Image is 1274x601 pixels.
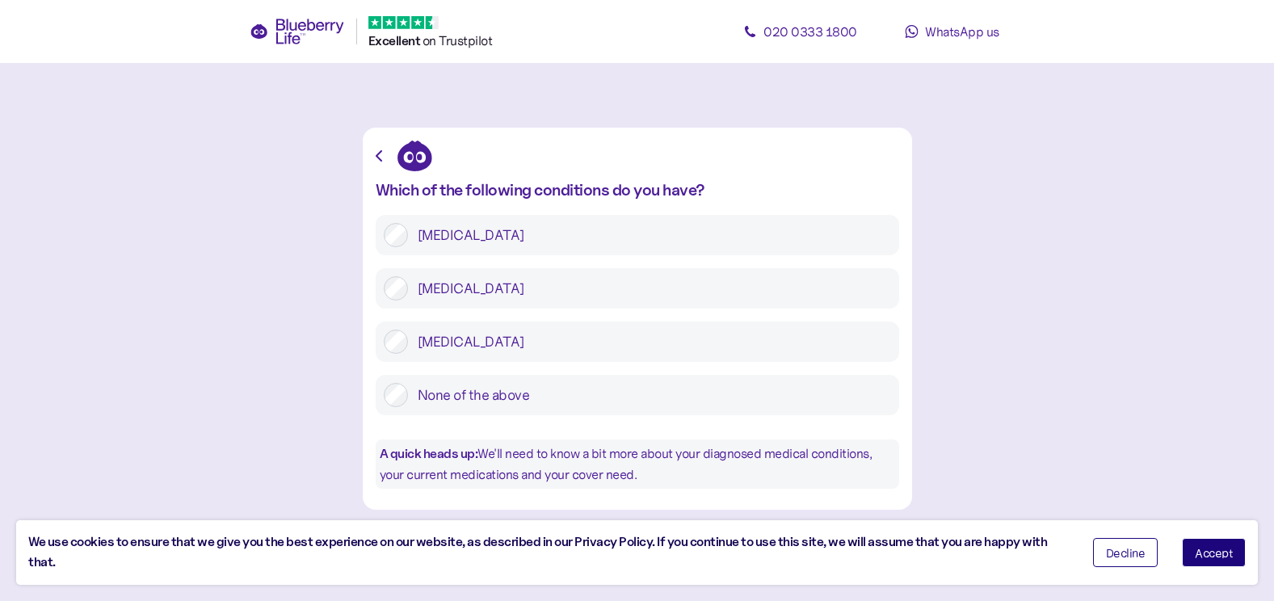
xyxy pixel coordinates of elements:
span: on Trustpilot [423,32,493,48]
span: 020 0333 1800 [763,23,857,40]
span: Accept [1195,547,1233,558]
label: None of the above [408,383,891,407]
a: 020 0333 1800 [728,15,873,48]
div: We use cookies to ensure that we give you the best experience on our website, as described in our... [28,532,1069,573]
span: Excellent ️ [368,33,423,48]
span: WhatsApp us [925,23,999,40]
button: Decline cookies [1093,538,1158,567]
label: [MEDICAL_DATA] [408,330,891,354]
label: [MEDICAL_DATA] [408,223,891,247]
label: [MEDICAL_DATA] [408,276,891,300]
span: Decline [1106,547,1146,558]
div: We'll need to know a bit more about your diagnosed medical conditions, your current medications a... [376,439,899,489]
a: WhatsApp us [880,15,1025,48]
b: A quick heads up: [380,446,478,461]
div: Which of the following conditions do you have? [376,181,899,199]
button: Accept cookies [1182,538,1246,567]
